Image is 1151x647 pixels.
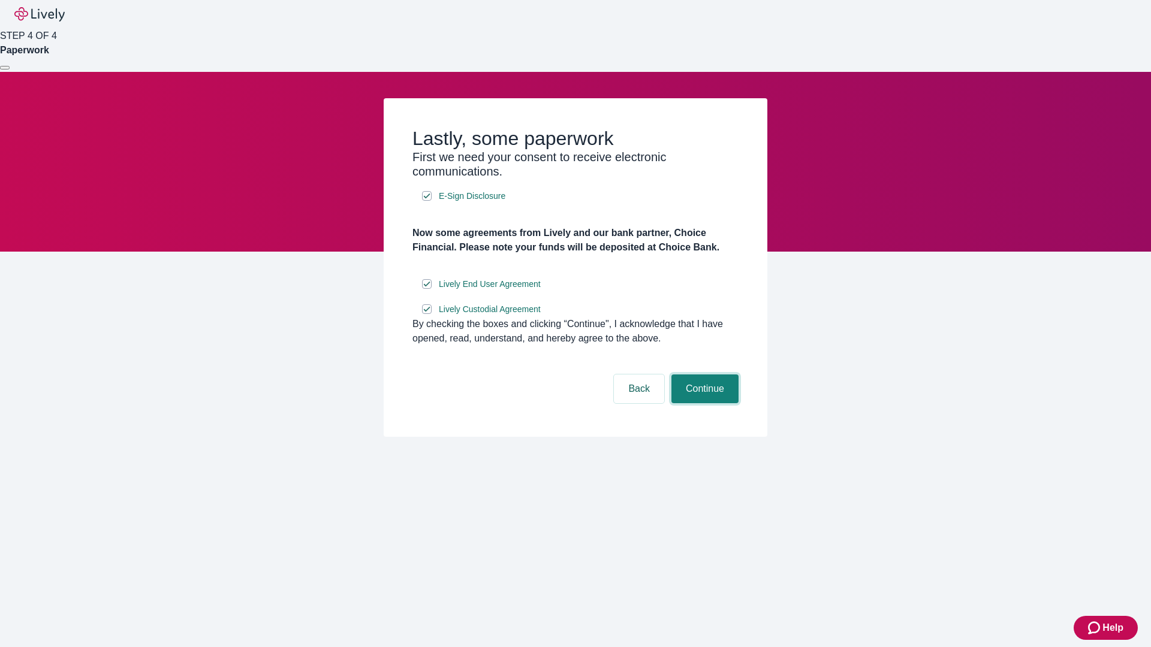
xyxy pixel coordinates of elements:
a: e-sign disclosure document [436,189,508,204]
button: Zendesk support iconHelp [1074,616,1138,640]
a: e-sign disclosure document [436,302,543,317]
h3: First we need your consent to receive electronic communications. [412,150,739,179]
h4: Now some agreements from Lively and our bank partner, Choice Financial. Please note your funds wi... [412,226,739,255]
div: By checking the boxes and clicking “Continue", I acknowledge that I have opened, read, understand... [412,317,739,346]
span: E-Sign Disclosure [439,190,505,202]
h2: Lastly, some paperwork [412,127,739,150]
span: Help [1102,621,1123,635]
span: Lively End User Agreement [439,278,541,291]
svg: Zendesk support icon [1088,621,1102,635]
img: Lively [14,7,65,22]
button: Continue [671,374,739,403]
button: Back [614,374,664,403]
a: e-sign disclosure document [436,277,543,292]
span: Lively Custodial Agreement [439,303,541,316]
